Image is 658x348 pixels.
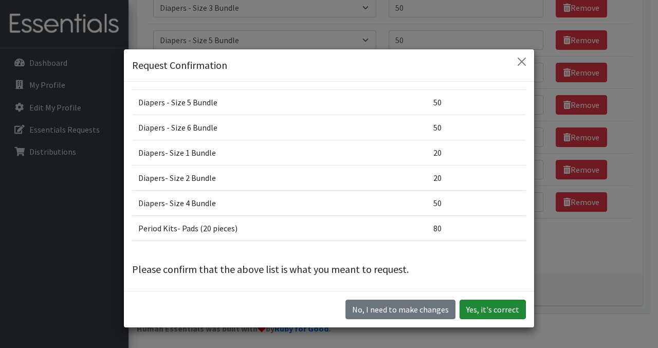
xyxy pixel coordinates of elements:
h5: Request Confirmation [132,58,227,73]
td: 50 [427,115,526,140]
button: Yes, it's correct [460,300,526,319]
td: Period Kits- Pads (20 pieces) [132,216,427,241]
td: Diapers- Size 2 Bundle [132,166,427,191]
td: Diapers- Size 1 Bundle [132,140,427,166]
td: Diapers - Size 6 Bundle [132,115,427,140]
td: 20 [427,140,526,166]
td: Diapers- Size 4 Bundle [132,191,427,216]
button: Close [514,53,530,70]
td: Diapers - Size 5 Bundle [132,90,427,115]
p: Please confirm that the above list is what you meant to request. [132,262,526,277]
td: 80 [427,216,526,241]
td: 50 [427,90,526,115]
button: No I need to make changes [345,300,455,319]
td: 50 [427,191,526,216]
td: 20 [427,166,526,191]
